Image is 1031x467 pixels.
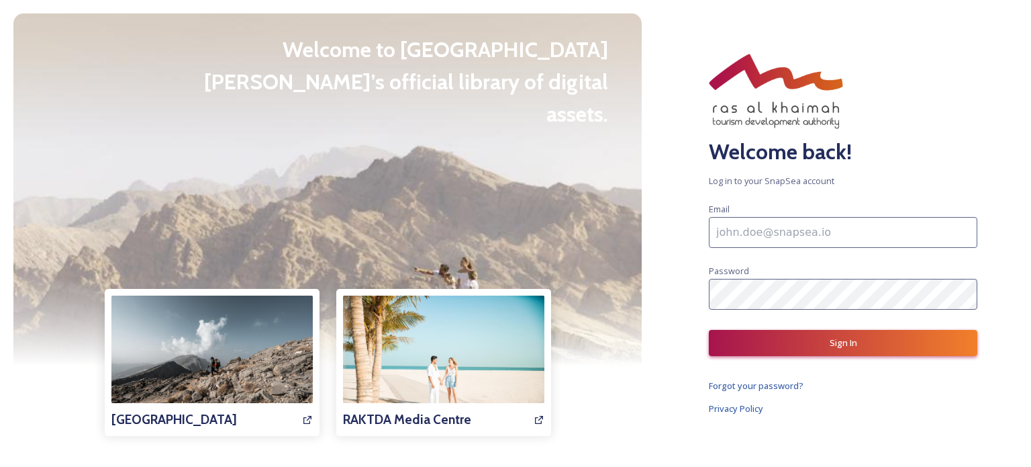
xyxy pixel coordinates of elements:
[709,54,843,129] img: RAKTDA_ENG_NEW%20STACKED%20LOGO_RGB.png
[709,265,749,277] span: Password
[343,410,471,429] h3: RAKTDA Media Centre
[343,296,544,429] a: RAKTDA Media Centre
[709,330,977,356] button: Sign In
[343,296,544,430] img: 7e8a814c-968e-46a8-ba33-ea04b7243a5d.jpg
[709,217,977,248] input: john.doe@snapsea.io
[709,378,977,394] a: Forgot your password?
[709,136,977,168] h2: Welcome back!
[709,402,763,415] span: Privacy Policy
[709,175,977,187] span: Log in to your SnapSea account
[709,203,730,215] span: Email
[111,410,237,429] h3: [GEOGRAPHIC_DATA]
[709,380,803,392] span: Forgot your password?
[709,400,977,417] a: Privacy Policy
[111,296,313,430] img: af43f390-05ef-4fa9-bb37-4833bd5513fb.jpg
[111,296,313,429] a: [GEOGRAPHIC_DATA]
